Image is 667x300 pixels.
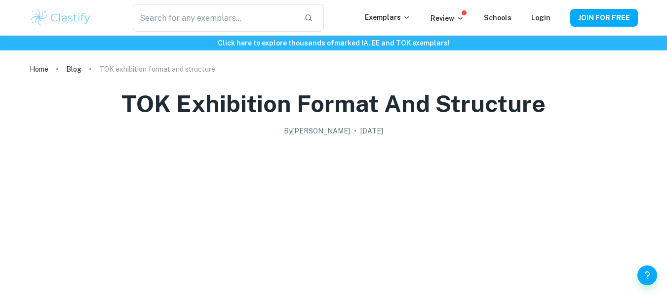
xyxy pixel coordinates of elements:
[133,4,296,32] input: Search for any exemplars...
[531,14,550,22] a: Login
[484,14,511,22] a: Schools
[637,265,657,285] button: Help and Feedback
[365,12,411,23] p: Exemplars
[570,9,638,27] button: JOIN FOR FREE
[2,38,665,48] h6: Click here to explore thousands of marked IA, EE and TOK exemplars !
[66,62,81,76] a: Blog
[99,64,215,75] p: TOK exhibition format and structure
[30,62,48,76] a: Home
[121,88,546,120] h1: TOK exhibition format and structure
[30,8,92,28] img: Clastify logo
[284,126,350,136] h2: By [PERSON_NAME]
[360,126,383,136] h2: [DATE]
[431,13,464,24] p: Review
[354,126,356,136] p: •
